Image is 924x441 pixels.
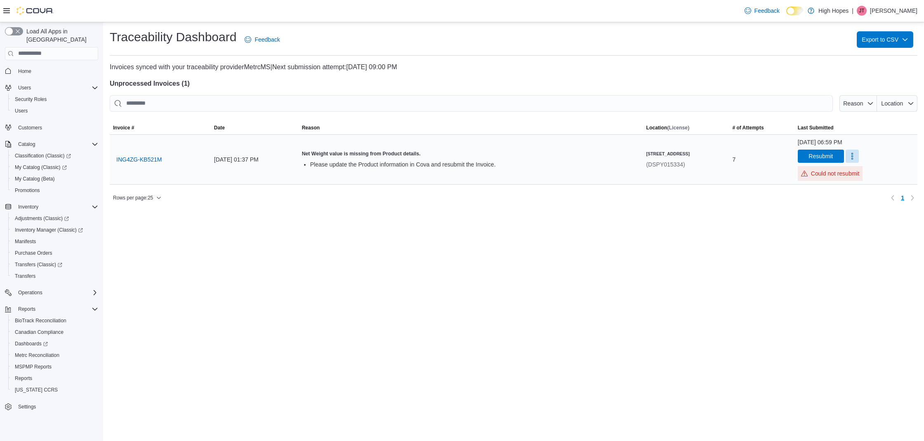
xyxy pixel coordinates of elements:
span: Operations [18,289,42,296]
span: Adjustments (Classic) [12,213,98,223]
span: Dashboards [12,339,98,349]
button: MSPMP Reports [8,361,101,373]
span: Adjustments (Classic) [15,215,69,222]
span: BioTrack Reconciliation [15,317,66,324]
h1: Traceability Dashboard [110,29,236,45]
a: Dashboards [8,338,101,350]
a: Feedback [741,2,783,19]
span: Last Submitted [798,124,834,131]
a: Canadian Compliance [12,327,67,337]
span: Classification (Classic) [12,151,98,161]
p: Could not resubmit [801,169,860,178]
button: [US_STATE] CCRS [8,384,101,396]
span: Invoice # [113,124,134,131]
span: Operations [15,288,98,298]
a: My Catalog (Classic) [12,162,70,172]
a: Dashboards [12,339,51,349]
span: Rows per page : 25 [113,195,153,201]
button: Operations [2,287,101,298]
span: JT [859,6,864,16]
button: Transfers [8,270,101,282]
span: # of Attempts [732,124,764,131]
span: Customers [18,124,42,131]
button: Promotions [8,185,101,196]
span: Customers [15,122,98,133]
a: Home [15,66,35,76]
input: This is a search bar. After typing your query, hit enter to filter the results lower in the page. [110,95,833,112]
a: MSPMP Reports [12,362,55,372]
h6: [STREET_ADDRESS] [646,150,690,157]
nav: Complex example [5,62,98,434]
p: [PERSON_NAME] [870,6,917,16]
button: Next page [907,193,917,203]
a: Inventory Manager (Classic) [8,224,101,236]
span: My Catalog (Classic) [12,162,98,172]
span: Users [15,108,28,114]
span: Classification (Classic) [15,152,71,159]
span: Reports [15,375,32,382]
button: ING4ZG-KB521M [113,151,165,168]
button: Operations [15,288,46,298]
a: Reports [12,373,35,383]
span: Inventory Manager (Classic) [15,227,83,233]
button: Users [8,105,101,117]
button: Users [2,82,101,94]
a: Classification (Classic) [12,151,74,161]
p: Invoices synced with your traceability provider MetrcMS | [DATE] 09:00 PM [110,62,917,72]
button: Reason [839,95,877,112]
button: Metrc Reconciliation [8,350,101,361]
span: Resubmit [808,152,833,160]
span: Manifests [15,238,36,245]
span: Security Roles [15,96,47,103]
h5: Net Weight value is missing from Product details. [302,150,640,157]
span: Security Roles [12,94,98,104]
button: Settings [2,401,101,413]
nav: Pagination for table: [888,191,917,204]
span: 7 [732,155,735,164]
span: Home [15,66,98,76]
button: Customers [2,122,101,134]
img: Cova [16,7,54,15]
span: [US_STATE] CCRS [15,387,58,393]
span: Export to CSV [862,31,908,48]
span: Purchase Orders [12,248,98,258]
span: Metrc Reconciliation [12,350,98,360]
a: Adjustments (Classic) [8,213,101,224]
span: Users [18,84,31,91]
span: Promotions [15,187,40,194]
a: Metrc Reconciliation [12,350,63,360]
span: Catalog [18,141,35,148]
span: Canadian Compliance [12,327,98,337]
button: Export to CSV [857,31,913,48]
span: Reports [12,373,98,383]
span: Date [214,124,225,131]
span: Feedback [754,7,780,15]
button: Canadian Compliance [8,326,101,338]
span: Reason [843,100,863,107]
span: Reason [302,124,320,131]
a: Adjustments (Classic) [12,213,72,223]
span: Feedback [255,35,280,44]
span: My Catalog (Beta) [12,174,98,184]
a: Inventory Manager (Classic) [12,225,86,235]
span: Dark Mode [786,15,787,16]
button: Resubmit [798,150,844,163]
span: Transfers [12,271,98,281]
button: Previous page [888,193,898,203]
a: Feedback [241,31,283,48]
span: Settings [18,403,36,410]
span: Settings [15,401,98,412]
button: Rows per page:25 [110,193,165,203]
button: BioTrack Reconciliation [8,315,101,326]
div: Please update the Product information in Cova and resubmit the Invoice. [310,160,640,169]
button: Reports [2,303,101,315]
a: Manifests [12,237,39,246]
button: More [846,150,859,163]
span: (DSPY015334) [646,161,685,168]
button: Home [2,65,101,77]
a: My Catalog (Classic) [8,162,101,173]
span: (License) [667,125,689,131]
a: Users [12,106,31,116]
span: Home [18,68,31,75]
div: [DATE] 06:59 PM [798,138,842,146]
